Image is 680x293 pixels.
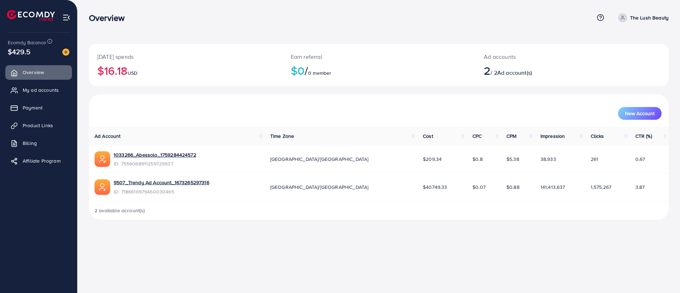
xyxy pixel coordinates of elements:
span: $209.34 [423,156,442,163]
span: Affiliate Program [23,157,61,164]
span: Product Links [23,122,53,129]
span: Clicks [591,133,604,140]
span: Time Zone [270,133,294,140]
span: ID: 7186616979460030465 [114,188,209,195]
span: $0.88 [506,184,520,191]
a: Billing [5,136,72,150]
a: Affiliate Program [5,154,72,168]
span: Ad Account [95,133,121,140]
h2: $16.18 [97,64,274,77]
a: 9507_Trendy Ad Account_1673265297316 [114,179,209,186]
span: Ecomdy Balance [8,39,46,46]
span: 38,933 [540,156,556,163]
p: The Lush Beauty [630,13,669,22]
img: ic-ads-acc.e4c84228.svg [95,179,110,195]
span: ID: 7556068911259729937 [114,160,196,167]
img: image [62,49,69,56]
span: Billing [23,140,37,147]
h2: / 2 [484,64,612,77]
p: [DATE] spends [97,52,274,61]
p: Earn referral [291,52,467,61]
img: ic-ads-acc.e4c84228.svg [95,151,110,167]
span: 2 available account(s) [95,207,145,214]
span: CPC [472,133,482,140]
img: menu [62,13,70,22]
h3: Overview [89,13,130,23]
span: 2 [484,62,491,79]
span: USD [127,69,137,77]
span: 1,575,267 [591,184,611,191]
a: Payment [5,101,72,115]
a: The Lush Beauty [615,13,669,22]
span: $0.8 [472,156,483,163]
span: [GEOGRAPHIC_DATA]/[GEOGRAPHIC_DATA] [270,184,369,191]
span: 261 [591,156,598,163]
span: 3.87 [635,184,645,191]
span: New Account [625,111,654,116]
a: My ad accounts [5,83,72,97]
span: CPM [506,133,516,140]
a: Overview [5,65,72,79]
p: Ad accounts [484,52,612,61]
img: logo [7,10,55,21]
span: 0.67 [635,156,645,163]
span: 141,413,637 [540,184,565,191]
span: My ad accounts [23,86,59,94]
span: $429.5 [8,46,30,57]
span: $40749.33 [423,184,447,191]
span: Payment [23,104,42,111]
h2: $0 [291,64,467,77]
span: CTR (%) [635,133,652,140]
a: 1033266_Abessolo_1759284424572 [114,151,196,158]
span: Impression [540,133,565,140]
span: Overview [23,69,44,76]
span: $0.07 [472,184,486,191]
span: Ad account(s) [497,69,532,77]
span: Cost [423,133,433,140]
span: / [305,62,308,79]
button: New Account [618,107,662,120]
span: $5.38 [506,156,519,163]
span: 0 member [308,69,331,77]
a: Product Links [5,118,72,133]
span: [GEOGRAPHIC_DATA]/[GEOGRAPHIC_DATA] [270,156,369,163]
